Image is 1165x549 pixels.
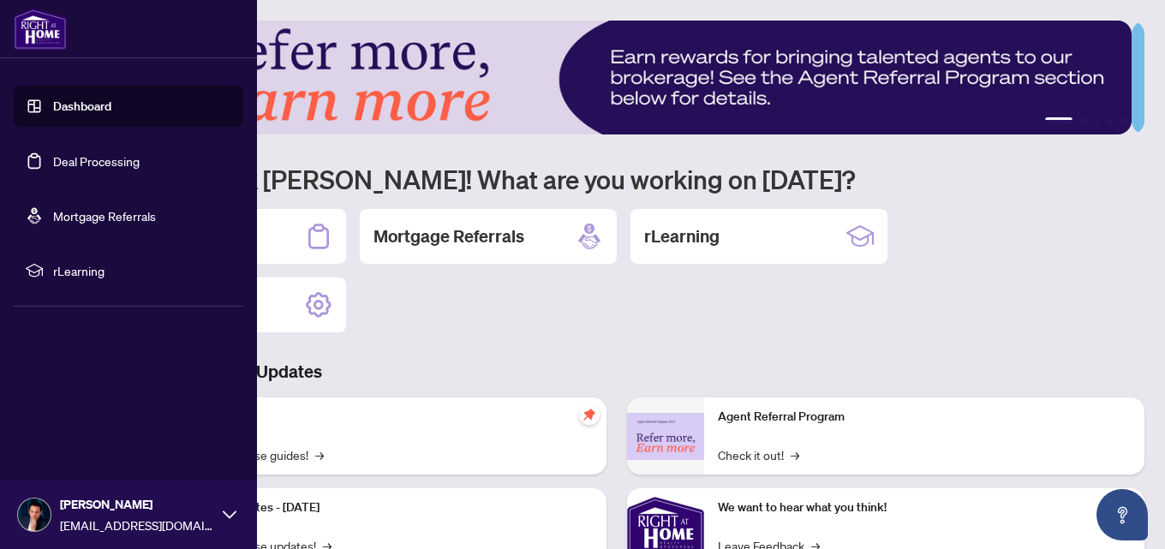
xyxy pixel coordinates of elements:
[53,98,111,114] a: Dashboard
[89,360,1144,384] h3: Brokerage & Industry Updates
[315,445,324,464] span: →
[718,445,799,464] a: Check it out!→
[89,21,1132,134] img: Slide 0
[718,498,1131,517] p: We want to hear what you think!
[14,9,67,50] img: logo
[579,404,600,425] span: pushpin
[1120,117,1127,124] button: 5
[60,495,214,514] span: [PERSON_NAME]
[1107,117,1114,124] button: 4
[644,224,720,248] h2: rLearning
[1045,117,1072,124] button: 1
[180,408,593,427] p: Self-Help
[53,153,140,169] a: Deal Processing
[1093,117,1100,124] button: 3
[791,445,799,464] span: →
[53,261,231,280] span: rLearning
[373,224,524,248] h2: Mortgage Referrals
[53,208,156,224] a: Mortgage Referrals
[718,408,1131,427] p: Agent Referral Program
[627,413,704,460] img: Agent Referral Program
[1079,117,1086,124] button: 2
[180,498,593,517] p: Platform Updates - [DATE]
[89,163,1144,195] h1: Welcome back [PERSON_NAME]! What are you working on [DATE]?
[60,516,214,534] span: [EMAIL_ADDRESS][DOMAIN_NAME]
[18,498,51,531] img: Profile Icon
[1096,489,1148,540] button: Open asap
